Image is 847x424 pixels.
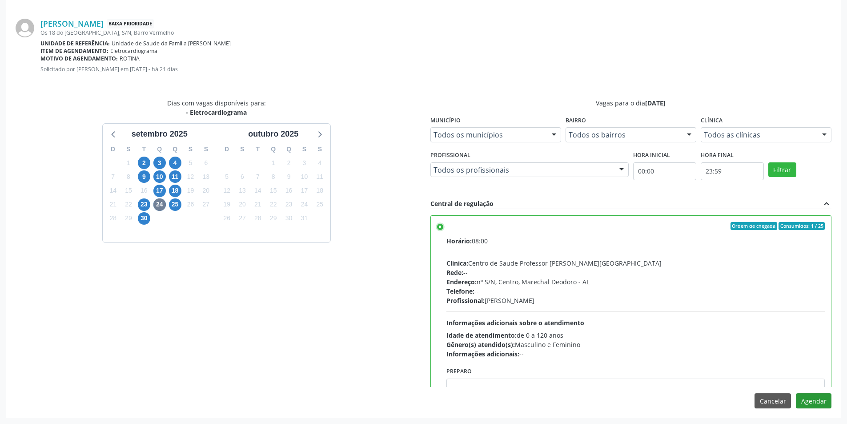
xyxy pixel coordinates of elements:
[167,108,266,117] div: - Eletrocardiograma
[283,157,295,169] span: quinta-feira, 2 de outubro de 2025
[138,212,150,225] span: terça-feira, 30 de setembro de 2025
[313,157,326,169] span: sábado, 4 de outubro de 2025
[200,185,212,197] span: sábado, 20 de setembro de 2025
[796,393,831,408] button: Agendar
[704,130,813,139] span: Todos as clínicas
[169,157,181,169] span: quinta-feira, 4 de setembro de 2025
[267,185,280,197] span: quarta-feira, 15 de outubro de 2025
[120,55,140,62] span: ROTINA
[298,185,310,197] span: sexta-feira, 17 de outubro de 2025
[107,19,154,28] span: Baixa Prioridade
[265,142,281,156] div: Q
[633,162,696,180] input: Selecione o horário
[169,198,181,211] span: quinta-feira, 25 de setembro de 2025
[446,268,825,277] div: --
[138,185,150,197] span: terça-feira, 16 de setembro de 2025
[16,19,34,37] img: img
[281,142,297,156] div: Q
[298,198,310,211] span: sexta-feira, 24 de outubro de 2025
[298,157,310,169] span: sexta-feira, 3 de outubro de 2025
[152,142,167,156] div: Q
[40,40,110,47] b: Unidade de referência:
[200,157,212,169] span: sábado, 6 de setembro de 2025
[169,185,181,197] span: quinta-feira, 18 de setembro de 2025
[267,198,280,211] span: quarta-feira, 22 de outubro de 2025
[183,142,198,156] div: S
[312,142,328,156] div: S
[446,237,472,245] span: Horário:
[267,157,280,169] span: quarta-feira, 1 de outubro de 2025
[446,331,517,339] span: Idade de atendimento:
[283,170,295,183] span: quinta-feira, 9 de outubro de 2025
[267,212,280,225] span: quarta-feira, 29 de outubro de 2025
[122,198,135,211] span: segunda-feira, 22 de setembro de 2025
[446,340,515,349] span: Gênero(s) atendido(s):
[446,340,825,349] div: Masculino e Feminino
[153,185,166,197] span: quarta-feira, 17 de setembro de 2025
[138,157,150,169] span: terça-feira, 2 de setembro de 2025
[446,349,825,359] div: --
[112,40,231,47] span: Unidade de Saude da Familia [PERSON_NAME]
[446,365,472,379] label: Preparo
[107,198,119,211] span: domingo, 21 de setembro de 2025
[252,212,264,225] span: terça-feira, 28 de outubro de 2025
[446,296,825,305] div: [PERSON_NAME]
[221,212,233,225] span: domingo, 26 de outubro de 2025
[633,149,670,162] label: Hora inicial
[434,130,543,139] span: Todos os municípios
[731,222,777,230] span: Ordem de chegada
[701,114,723,128] label: Clínica
[298,170,310,183] span: sexta-feira, 10 de outubro de 2025
[446,259,468,267] span: Clínica:
[446,331,825,340] div: de 0 a 120 anos
[267,170,280,183] span: quarta-feira, 8 de outubro de 2025
[236,170,249,183] span: segunda-feira, 6 de outubro de 2025
[252,198,264,211] span: terça-feira, 21 de outubro de 2025
[184,198,197,211] span: sexta-feira, 26 de setembro de 2025
[221,185,233,197] span: domingo, 12 de outubro de 2025
[779,222,825,230] span: Consumidos: 1 / 25
[122,212,135,225] span: segunda-feira, 29 de setembro de 2025
[446,287,474,295] span: Telefone:
[252,170,264,183] span: terça-feira, 7 de outubro de 2025
[446,236,825,246] div: 08:00
[153,170,166,183] span: quarta-feira, 10 de setembro de 2025
[298,212,310,225] span: sexta-feira, 31 de outubro de 2025
[184,185,197,197] span: sexta-feira, 19 de setembro de 2025
[430,98,832,108] div: Vagas para o dia
[236,198,249,211] span: segunda-feira, 20 de outubro de 2025
[184,157,197,169] span: sexta-feira, 5 de setembro de 2025
[107,170,119,183] span: domingo, 7 de setembro de 2025
[645,99,666,107] span: [DATE]
[169,170,181,183] span: quinta-feira, 11 de setembro de 2025
[200,198,212,211] span: sábado, 27 de setembro de 2025
[283,212,295,225] span: quinta-feira, 30 de outubro de 2025
[822,199,831,209] i: expand_less
[569,130,678,139] span: Todos os bairros
[313,198,326,211] span: sábado, 25 de outubro de 2025
[40,55,118,62] b: Motivo de agendamento:
[446,268,463,277] span: Rede:
[430,199,494,209] div: Central de regulação
[446,258,825,268] div: Centro de Saude Professor [PERSON_NAME][GEOGRAPHIC_DATA]
[122,157,135,169] span: segunda-feira, 1 de setembro de 2025
[446,277,825,287] div: nº S/N, Centro, Marechal Deodoro - AL
[122,170,135,183] span: segunda-feira, 8 de setembro de 2025
[701,149,734,162] label: Hora final
[219,142,235,156] div: D
[446,278,477,286] span: Endereço:
[430,149,470,162] label: Profissional
[107,212,119,225] span: domingo, 28 de setembro de 2025
[40,47,108,55] b: Item de agendamento:
[122,185,135,197] span: segunda-feira, 15 de setembro de 2025
[252,185,264,197] span: terça-feira, 14 de outubro de 2025
[40,19,104,28] a: [PERSON_NAME]
[566,114,586,128] label: Bairro
[236,185,249,197] span: segunda-feira, 13 de outubro de 2025
[221,198,233,211] span: domingo, 19 de outubro de 2025
[153,157,166,169] span: quarta-feira, 3 de setembro de 2025
[434,166,610,174] span: Todos os profissionais
[446,287,825,296] div: --
[235,142,250,156] div: S
[446,296,485,305] span: Profissional:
